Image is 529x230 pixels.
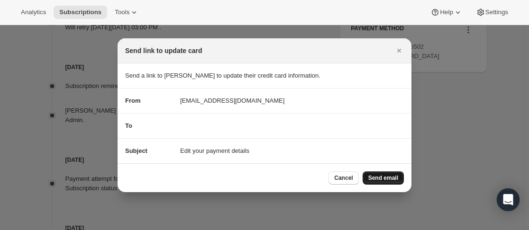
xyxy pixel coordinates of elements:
span: From [125,97,141,104]
span: [EMAIL_ADDRESS][DOMAIN_NAME] [180,96,284,106]
button: Send email [363,171,404,185]
button: Tools [109,6,145,19]
span: Cancel [334,174,353,182]
button: Analytics [15,6,52,19]
button: Settings [470,6,514,19]
span: Analytics [21,9,46,16]
button: Close [392,44,406,57]
p: Send a link to [PERSON_NAME] to update their credit card information. [125,71,404,80]
div: Open Intercom Messenger [497,188,520,211]
span: Subscriptions [59,9,101,16]
button: Cancel [328,171,358,185]
button: Subscriptions [54,6,107,19]
span: Subject [125,147,147,154]
span: Edit your payment details [180,146,249,156]
span: To [125,122,132,129]
button: Help [425,6,468,19]
span: Tools [115,9,129,16]
span: Send email [368,174,398,182]
h2: Send link to update card [125,46,202,55]
span: Settings [485,9,508,16]
span: Help [440,9,453,16]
